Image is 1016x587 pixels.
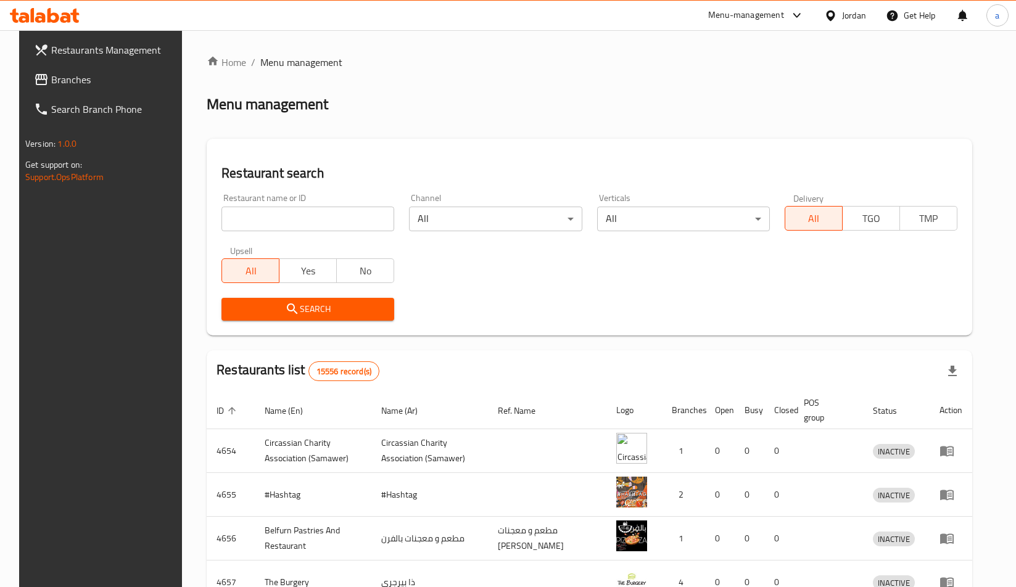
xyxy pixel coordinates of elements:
[873,488,915,503] div: INACTIVE
[940,443,962,458] div: Menu
[217,361,379,381] h2: Restaurants list
[785,206,843,231] button: All
[764,517,794,560] td: 0
[25,169,104,185] a: Support.OpsPlatform
[790,210,838,228] span: All
[616,477,647,507] img: #Hashtag
[662,429,705,473] td: 1
[498,403,551,418] span: Ref. Name
[207,429,255,473] td: 4654
[873,444,915,459] div: INACTIVE
[255,517,371,560] td: Belfurn Pastries And Restaurant
[342,262,389,280] span: No
[251,55,255,70] li: /
[336,258,394,283] button: No
[662,473,705,517] td: 2
[930,392,972,429] th: Action
[284,262,332,280] span: Yes
[255,473,371,517] td: #Hashtag
[207,94,328,114] h2: Menu management
[51,43,179,57] span: Restaurants Management
[371,473,488,517] td: #Hashtag
[597,207,770,231] div: All
[764,473,794,517] td: 0
[371,429,488,473] td: ​Circassian ​Charity ​Association​ (Samawer)
[25,157,82,173] span: Get support on:
[231,302,384,317] span: Search
[995,9,999,22] span: a
[265,403,319,418] span: Name (En)
[804,395,848,425] span: POS group
[409,207,582,231] div: All
[705,392,735,429] th: Open
[221,164,957,183] h2: Restaurant search
[221,207,394,231] input: Search for restaurant name or ID..
[24,65,189,94] a: Branches
[705,517,735,560] td: 0
[873,488,915,503] span: INACTIVE
[662,517,705,560] td: 1
[255,429,371,473] td: ​Circassian ​Charity ​Association​ (Samawer)
[662,392,705,429] th: Branches
[51,102,179,117] span: Search Branch Phone
[616,433,647,464] img: ​Circassian ​Charity ​Association​ (Samawer)
[309,366,379,377] span: 15556 record(s)
[735,429,764,473] td: 0
[381,403,434,418] span: Name (Ar)
[227,262,275,280] span: All
[221,298,394,321] button: Search
[842,9,866,22] div: Jordan
[735,473,764,517] td: 0
[221,258,279,283] button: All
[940,531,962,546] div: Menu
[938,356,967,386] div: Export file
[764,429,794,473] td: 0
[764,392,794,429] th: Closed
[57,136,76,152] span: 1.0.0
[848,210,895,228] span: TGO
[308,361,379,381] div: Total records count
[24,35,189,65] a: Restaurants Management
[260,55,342,70] span: Menu management
[705,473,735,517] td: 0
[230,246,253,255] label: Upsell
[207,517,255,560] td: 4656
[873,532,915,546] span: INACTIVE
[940,487,962,502] div: Menu
[207,55,246,70] a: Home
[899,206,957,231] button: TMP
[24,94,189,124] a: Search Branch Phone
[735,392,764,429] th: Busy
[705,429,735,473] td: 0
[279,258,337,283] button: Yes
[51,72,179,87] span: Branches
[616,520,647,551] img: Belfurn Pastries And Restaurant
[606,392,662,429] th: Logo
[207,55,972,70] nav: breadcrumb
[25,136,56,152] span: Version:
[488,517,606,560] td: مطعم و معجنات [PERSON_NAME]
[708,8,784,23] div: Menu-management
[217,403,240,418] span: ID
[207,473,255,517] td: 4655
[371,517,488,560] td: مطعم و معجنات بالفرن
[735,517,764,560] td: 0
[842,206,900,231] button: TGO
[873,445,915,459] span: INACTIVE
[873,403,913,418] span: Status
[905,210,952,228] span: TMP
[793,194,824,202] label: Delivery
